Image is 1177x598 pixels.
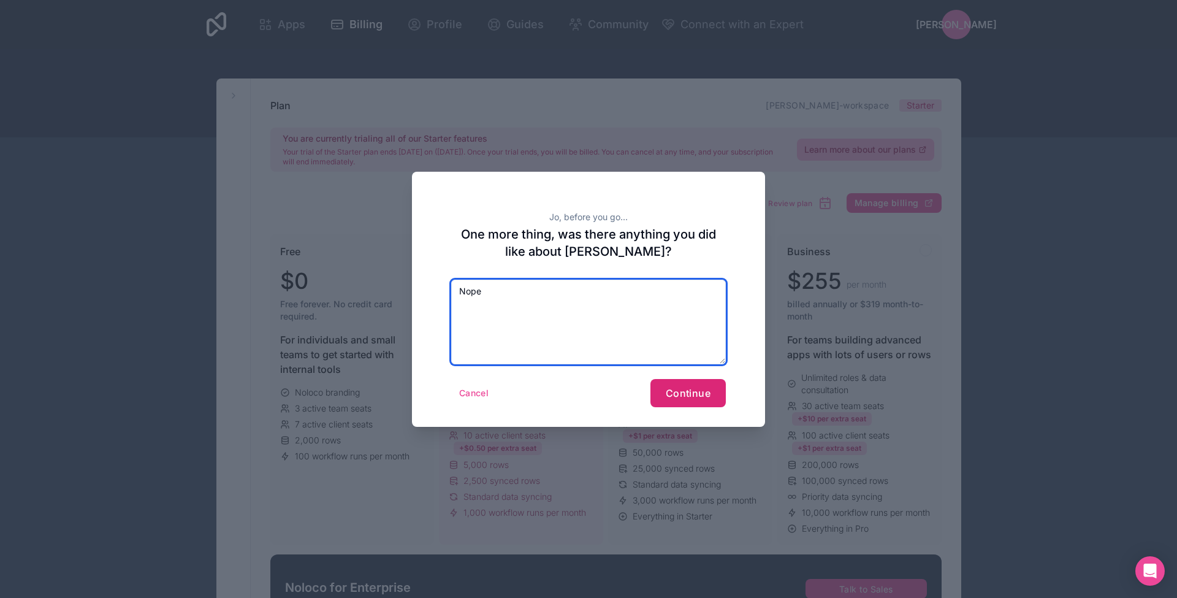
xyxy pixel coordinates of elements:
[451,211,726,223] h2: Jo, before you go...
[451,383,497,403] button: Cancel
[451,226,726,260] h2: One more thing, was there anything you did like about [PERSON_NAME]?
[1135,556,1165,586] div: Open Intercom Messenger
[650,379,726,407] button: Continue
[451,280,726,364] textarea: Nope
[666,387,710,399] span: Continue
